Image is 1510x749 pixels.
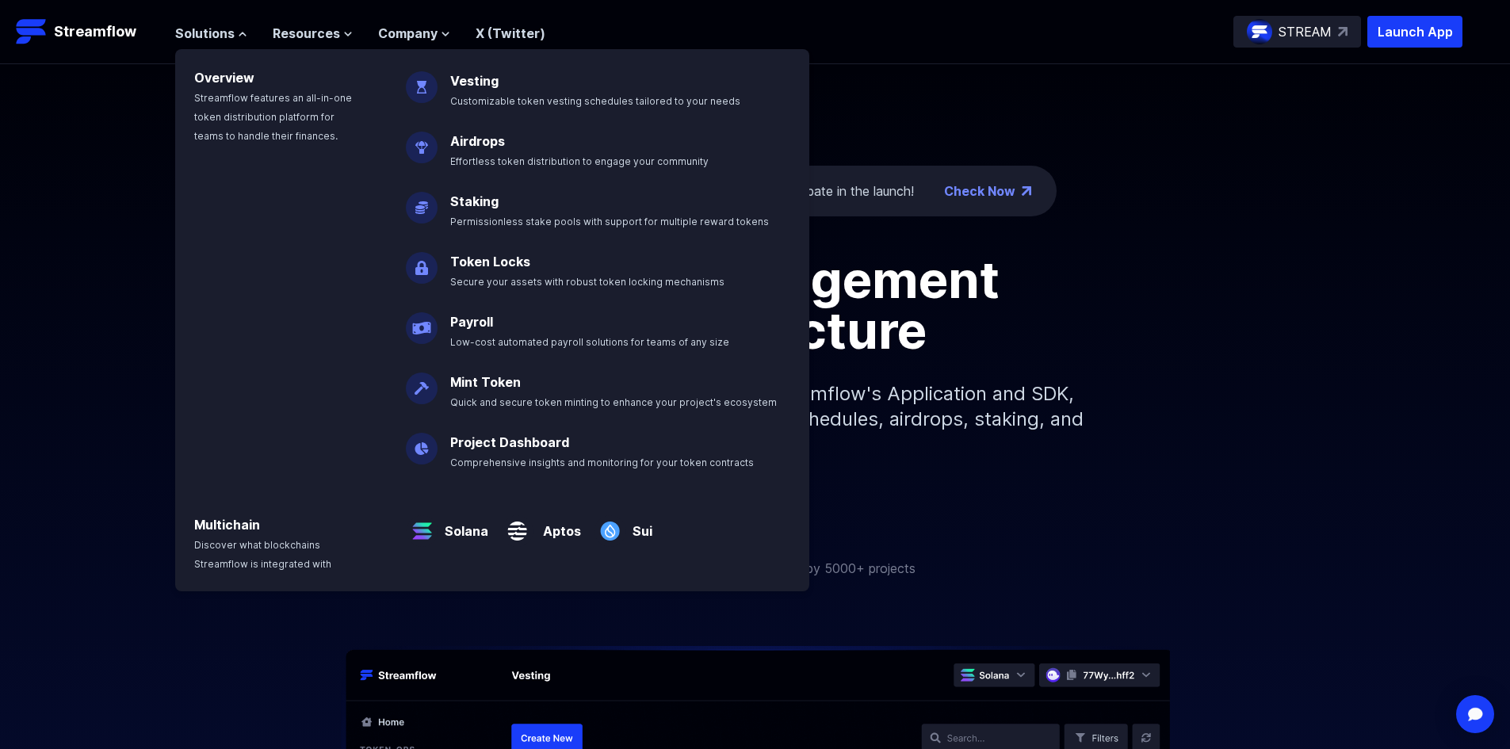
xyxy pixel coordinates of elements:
[450,434,569,450] a: Project Dashboard
[757,559,916,578] p: Trusted by 5000+ projects
[450,254,530,269] a: Token Locks
[406,300,438,344] img: Payroll
[450,73,499,89] a: Vesting
[450,193,499,209] a: Staking
[450,276,724,288] span: Secure your assets with robust token locking mechanisms
[406,503,438,547] img: Solana
[1367,16,1462,48] button: Launch App
[450,336,729,348] span: Low-cost automated payroll solutions for teams of any size
[1338,27,1348,36] img: top-right-arrow.svg
[626,509,652,541] a: Sui
[406,239,438,284] img: Token Locks
[194,517,260,533] a: Multichain
[273,24,353,43] button: Resources
[194,70,254,86] a: Overview
[175,24,235,43] span: Solutions
[450,457,754,468] span: Comprehensive insights and monitoring for your token contracts
[406,360,438,404] img: Mint Token
[406,420,438,464] img: Project Dashboard
[16,16,159,48] a: Streamflow
[944,182,1015,201] a: Check Now
[1022,186,1031,196] img: top-right-arrow.png
[378,24,450,43] button: Company
[450,155,709,167] span: Effortless token distribution to engage your community
[16,16,48,48] img: Streamflow Logo
[175,24,247,43] button: Solutions
[450,216,769,227] span: Permissionless stake pools with support for multiple reward tokens
[406,119,438,163] img: Airdrops
[1247,19,1272,44] img: streamflow-logo-circle.png
[594,503,626,547] img: Sui
[450,396,777,408] span: Quick and secure token minting to enhance your project's ecosystem
[194,539,331,570] span: Discover what blockchains Streamflow is integrated with
[406,179,438,224] img: Staking
[1456,695,1494,733] div: Open Intercom Messenger
[450,374,521,390] a: Mint Token
[1279,22,1332,41] p: STREAM
[476,25,545,41] a: X (Twitter)
[450,314,493,330] a: Payroll
[406,59,438,103] img: Vesting
[54,21,136,43] p: Streamflow
[438,509,488,541] a: Solana
[450,95,740,107] span: Customizable token vesting schedules tailored to your needs
[1233,16,1361,48] a: STREAM
[378,24,438,43] span: Company
[194,92,352,142] span: Streamflow features an all-in-one token distribution platform for teams to handle their finances.
[533,509,581,541] a: Aptos
[501,503,533,547] img: Aptos
[273,24,340,43] span: Resources
[450,133,505,149] a: Airdrops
